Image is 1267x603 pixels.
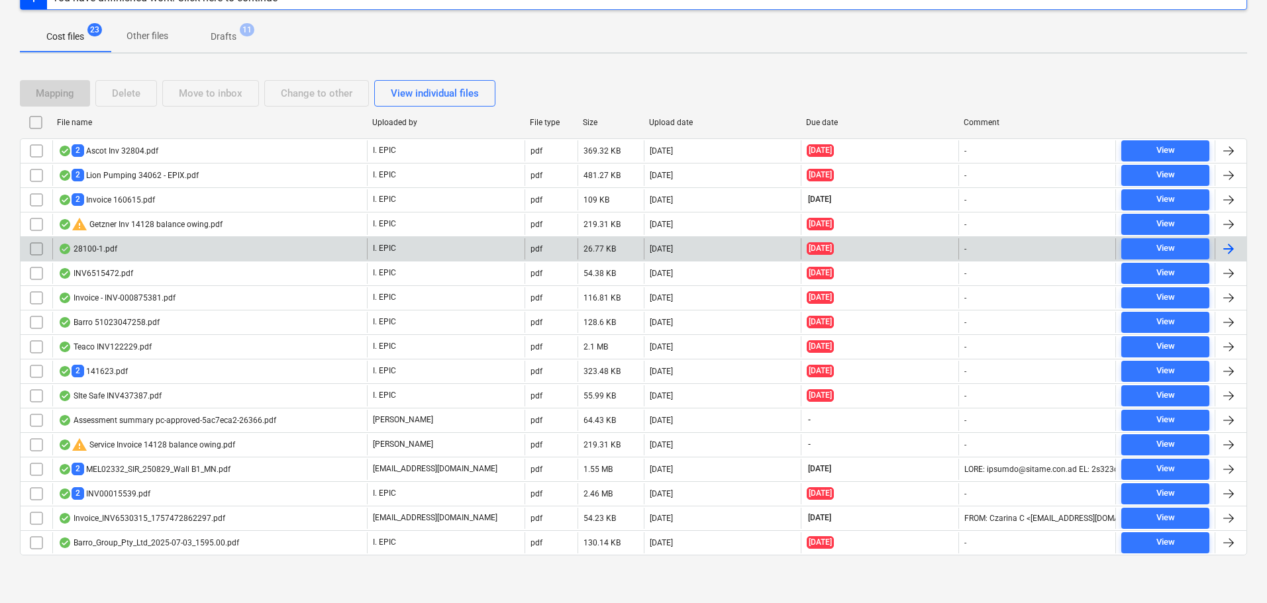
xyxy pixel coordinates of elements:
span: [DATE] [807,194,833,205]
div: pdf [531,367,542,376]
div: OCR finished [58,513,72,524]
div: [DATE] [650,440,673,449]
span: [DATE] [807,169,834,181]
div: - [964,195,966,205]
div: Invoice 160615.pdf [58,193,155,206]
p: [EMAIL_ADDRESS][DOMAIN_NAME] [373,512,497,524]
div: - [964,391,966,400]
div: [DATE] [650,220,673,229]
div: [DATE] [650,244,673,254]
div: Barro 51023047258.pdf [58,317,160,328]
div: OCR finished [58,244,72,254]
button: View [1121,214,1209,235]
div: [DATE] [650,391,673,400]
div: pdf [531,489,542,498]
div: 130.14 KB [583,538,621,547]
p: I. EPIC [373,292,396,303]
div: pdf [531,244,542,254]
div: [DATE] [650,538,673,547]
div: View [1156,363,1175,379]
span: 2 [72,169,84,181]
div: View [1156,192,1175,207]
div: View [1156,461,1175,477]
p: I. EPIC [373,145,396,156]
div: [DATE] [650,195,673,205]
div: pdf [531,538,542,547]
div: Due date [806,118,953,127]
span: [DATE] [807,316,834,328]
div: 26.77 KB [583,244,616,254]
span: [DATE] [807,512,833,524]
div: pdf [531,465,542,474]
div: View [1156,290,1175,305]
div: Barro_Group_Pty_Ltd_2025-07-03_1595.00.pdf [58,537,239,548]
div: View [1156,486,1175,501]
p: Other files [127,29,168,43]
div: OCR finished [58,464,72,475]
div: OCR finished [58,317,72,328]
div: 128.6 KB [583,318,616,327]
div: Teaco INV122229.pdf [58,342,152,352]
span: 2 [72,365,84,377]
div: OCR finished [58,415,72,426]
div: pdf [531,220,542,229]
div: Assessment summary pc-approved-5ac7eca2-26366.pdf [58,415,276,426]
div: View [1156,412,1175,428]
div: OCR finished [58,488,72,499]
div: - [964,440,966,449]
div: 64.43 KB [583,416,616,425]
div: pdf [531,318,542,327]
span: warning [72,216,87,232]
p: I. EPIC [373,537,396,548]
span: - [807,439,812,450]
div: - [964,538,966,547]
button: View [1121,336,1209,357]
div: OCR finished [58,366,72,377]
span: [DATE] [807,267,834,279]
div: [DATE] [650,146,673,156]
div: View individual files [391,85,479,102]
span: [DATE] [807,536,834,549]
span: [DATE] [807,340,834,353]
span: [DATE] [807,144,834,157]
div: [DATE] [650,514,673,523]
div: Getzner Inv 14128 balance owing.pdf [58,216,223,232]
div: - [964,416,966,425]
div: 481.27 KB [583,171,621,180]
div: [DATE] [650,367,673,376]
button: View [1121,508,1209,529]
div: 2.46 MB [583,489,613,498]
div: 219.31 KB [583,220,621,229]
span: [DATE] [807,487,834,500]
div: View [1156,339,1175,354]
span: [DATE] [807,365,834,377]
button: View [1121,434,1209,455]
div: - [964,318,966,327]
div: Upload date [649,118,796,127]
span: [DATE] [807,389,834,402]
div: pdf [531,269,542,278]
button: View [1121,287,1209,308]
button: View [1121,532,1209,553]
button: View [1121,361,1209,382]
div: 323.48 KB [583,367,621,376]
span: [DATE] [807,242,834,255]
div: - [964,269,966,278]
div: [DATE] [650,269,673,278]
div: Uploaded by [372,118,519,127]
div: - [964,244,966,254]
div: [DATE] [650,293,673,302]
div: - [964,171,966,180]
div: pdf [531,391,542,400]
div: 1.55 MB [583,465,613,474]
div: View [1156,265,1175,281]
span: [DATE] [807,218,834,230]
p: [PERSON_NAME] [373,439,433,450]
p: I. EPIC [373,365,396,377]
div: 116.81 KB [583,293,621,302]
button: View [1121,165,1209,186]
p: I. EPIC [373,316,396,328]
div: INV6515472.pdf [58,268,133,279]
div: [DATE] [650,416,673,425]
div: Invoice - INV-000875381.pdf [58,293,176,303]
